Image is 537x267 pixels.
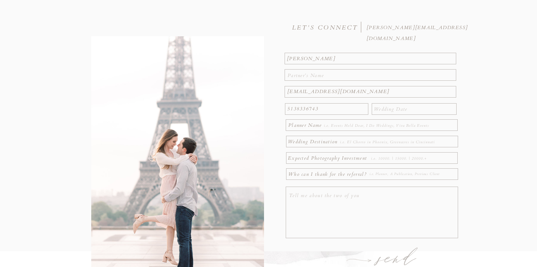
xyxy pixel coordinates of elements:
[292,22,360,30] h3: LET'S CONNECT
[288,153,370,161] p: Expected Photography Investment
[288,169,369,178] p: Who can I thank for the referral?
[288,120,323,131] p: Planner Name
[366,22,471,29] a: [PERSON_NAME][EMAIL_ADDRESS][DOMAIN_NAME]
[288,136,338,145] p: Wedding Destination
